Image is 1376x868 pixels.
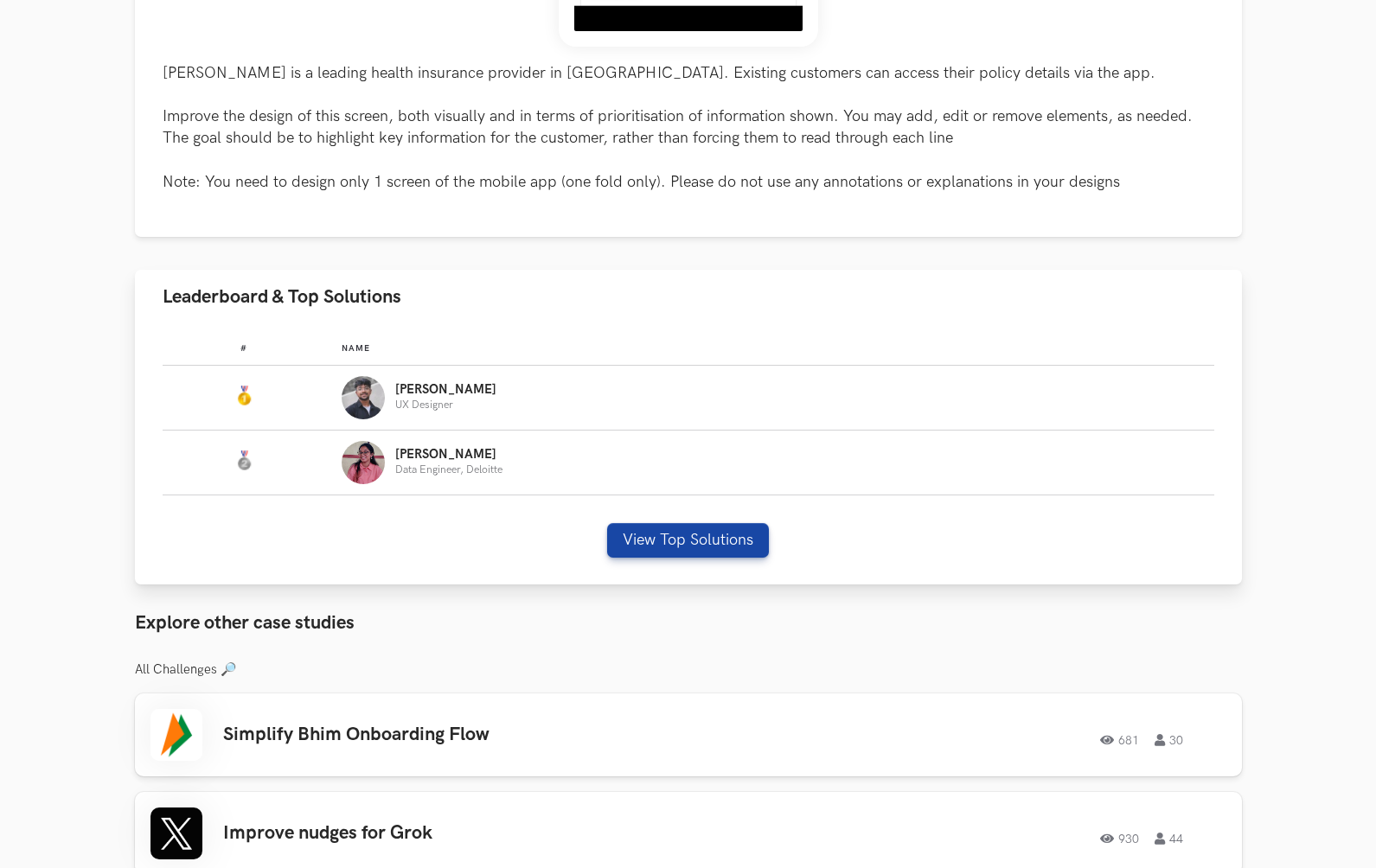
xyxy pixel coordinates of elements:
[223,724,714,746] h3: Simplify Bhim Onboarding Flow
[135,270,1242,324] button: Leaderboard & Top Solutions
[163,285,401,309] span: Leaderboard & Top Solutions
[223,822,714,845] h3: Improve nudges for Grok
[240,343,247,354] span: #
[395,399,496,411] p: UX Designer
[163,62,1214,193] p: [PERSON_NAME] is a leading health insurance provider in [GEOGRAPHIC_DATA]. Existing customers can...
[342,376,385,419] img: Profile photo
[135,612,1242,635] h3: Explore other case studies
[234,386,254,406] img: Gold Medal
[135,693,1242,776] a: Simplify Bhim Onboarding Flow68130
[342,343,370,354] span: Name
[1155,734,1183,746] span: 30
[395,448,502,462] p: [PERSON_NAME]
[607,523,769,558] button: View Top Solutions
[163,329,1214,495] table: Leaderboard
[1100,833,1139,845] span: 930
[342,441,385,484] img: Profile photo
[395,464,502,475] p: Data Engineer, Deloitte
[1100,734,1139,746] span: 681
[135,324,1242,585] div: Leaderboard & Top Solutions
[135,662,1242,678] h3: All Challenges 🔎
[1155,833,1183,845] span: 44
[234,450,254,471] img: Silver Medal
[395,383,496,397] p: [PERSON_NAME]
